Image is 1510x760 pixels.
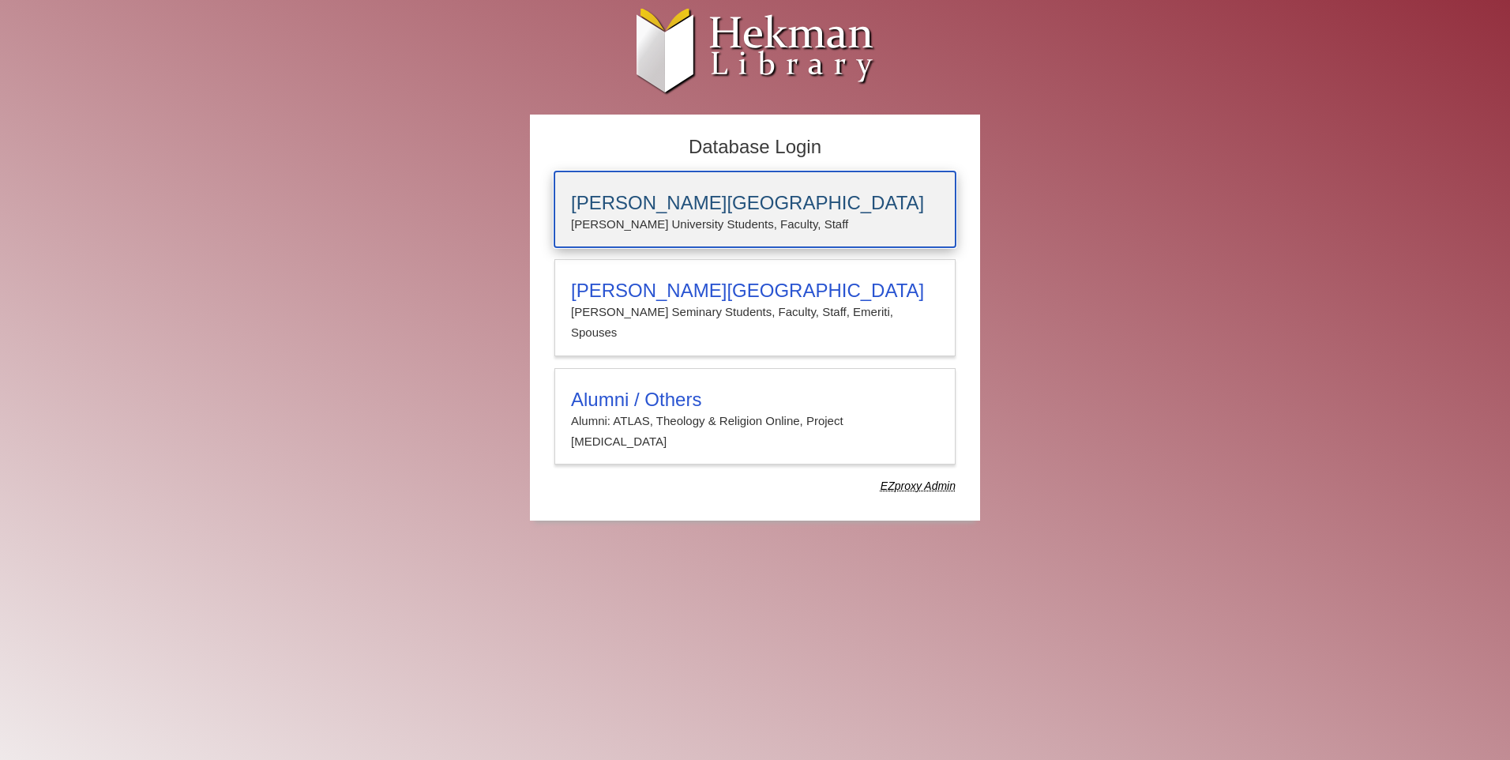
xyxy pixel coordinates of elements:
[571,389,939,411] h3: Alumni / Others
[571,411,939,453] p: Alumni: ATLAS, Theology & Religion Online, Project [MEDICAL_DATA]
[571,302,939,344] p: [PERSON_NAME] Seminary Students, Faculty, Staff, Emeriti, Spouses
[571,280,939,302] h3: [PERSON_NAME][GEOGRAPHIC_DATA]
[547,131,963,164] h2: Database Login
[571,192,939,214] h3: [PERSON_NAME][GEOGRAPHIC_DATA]
[881,480,956,492] dfn: Use Alumni login
[554,171,956,247] a: [PERSON_NAME][GEOGRAPHIC_DATA][PERSON_NAME] University Students, Faculty, Staff
[571,389,939,453] summary: Alumni / OthersAlumni: ATLAS, Theology & Religion Online, Project [MEDICAL_DATA]
[554,259,956,356] a: [PERSON_NAME][GEOGRAPHIC_DATA][PERSON_NAME] Seminary Students, Faculty, Staff, Emeriti, Spouses
[571,214,939,235] p: [PERSON_NAME] University Students, Faculty, Staff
